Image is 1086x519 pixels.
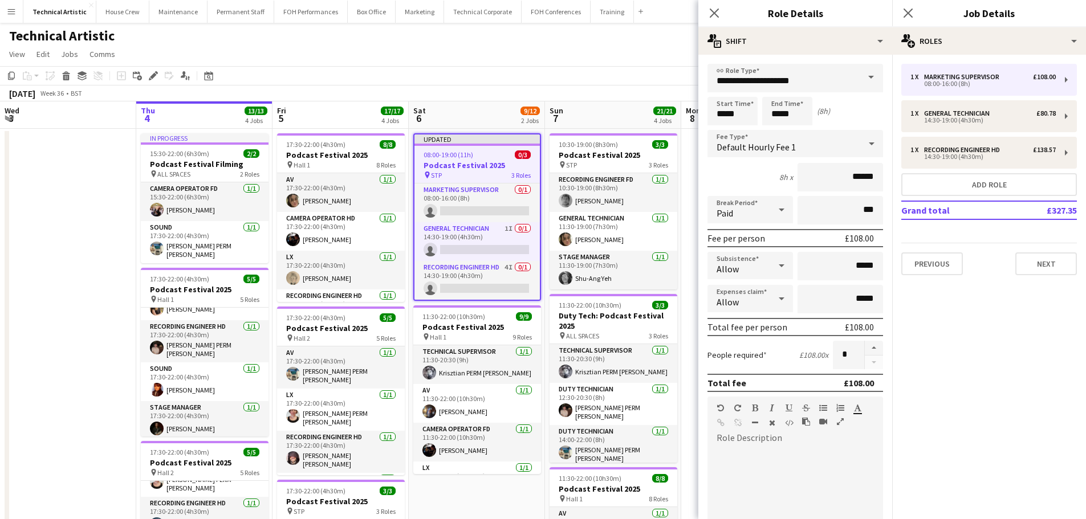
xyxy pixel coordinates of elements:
[141,284,269,295] h3: Podcast Festival 2025
[550,484,677,494] h3: Podcast Festival 2025
[785,418,793,427] button: HTML Code
[844,377,874,389] div: £108.00
[901,201,1009,219] td: Grand total
[245,107,267,115] span: 13/13
[521,116,539,125] div: 2 Jobs
[654,116,676,125] div: 4 Jobs
[707,350,767,360] label: People required
[286,487,345,495] span: 17:30-22:00 (4h30m)
[240,295,259,304] span: 5 Roles
[652,474,668,483] span: 8/8
[924,109,994,117] div: General Technician
[566,332,599,340] span: ALL SPACES
[892,6,1086,21] h3: Job Details
[924,146,1004,154] div: Recording Engineer HD
[277,251,405,289] app-card-role: LX1/117:30-22:00 (4h30m)[PERSON_NAME]
[141,133,269,263] div: In progress15:30-22:00 (6h30m)2/2Podcast Festival Filming ALL SPACES2 RolesCamera Operator FD1/11...
[38,89,66,97] span: Week 36
[157,468,174,477] span: Hall 2
[892,27,1086,55] div: Roles
[277,431,405,473] app-card-role: Recording Engineer HD1/117:30-22:00 (4h30m)[PERSON_NAME] [PERSON_NAME]
[901,252,963,275] button: Previous
[380,313,396,322] span: 5/5
[717,263,739,275] span: Allow
[414,183,540,222] app-card-role: Marketing Supervisor0/108:00-16:00 (8h)
[412,112,426,125] span: 6
[277,150,405,160] h3: Podcast Festival 2025
[550,425,677,467] app-card-role: Duty Technician1/114:00-22:00 (8h)[PERSON_NAME] PERM [PERSON_NAME]
[845,232,874,244] div: £108.00
[141,320,269,362] app-card-role: Recording Engineer HD1/117:30-22:00 (4h30m)[PERSON_NAME] PERM [PERSON_NAME]
[511,171,531,179] span: 3 Roles
[413,461,541,500] app-card-role: LX1/111:30-22:00 (10h30m)
[380,487,396,495] span: 3/3
[141,362,269,401] app-card-role: Sound1/117:30-22:00 (4h30m)[PERSON_NAME]
[817,106,830,116] div: (8h)
[277,133,405,302] div: 17:30-22:00 (4h30m)8/8Podcast Festival 2025 Hall 18 RolesAV1/117:30-22:00 (4h30m)[PERSON_NAME]Cam...
[413,423,541,461] app-card-role: Camera Operator FD1/111:30-22:00 (10h30m)[PERSON_NAME]
[243,448,259,456] span: 5/5
[717,296,739,308] span: Allow
[85,47,120,62] a: Comms
[779,172,793,182] div: 8h x
[413,322,541,332] h3: Podcast Festival 2025
[9,27,115,44] h1: Technical Artistic
[717,207,733,219] span: Paid
[277,105,286,116] span: Fri
[910,73,924,81] div: 1 x
[910,109,924,117] div: 1 x
[414,134,540,144] div: Updated
[141,457,269,468] h3: Podcast Festival 2025
[698,6,892,21] h3: Role Details
[157,295,174,304] span: Hall 1
[431,171,442,179] span: STP
[90,49,115,59] span: Comms
[785,403,793,412] button: Underline
[243,149,259,158] span: 2/2
[149,1,208,23] button: Maintenance
[150,448,209,456] span: 17:30-22:00 (4h30m)
[277,346,405,389] app-card-role: AV1/117:30-22:00 (4h30m)[PERSON_NAME] PERM [PERSON_NAME]
[240,170,259,178] span: 2 Roles
[559,140,618,149] span: 10:30-19:00 (8h30m)
[865,341,883,355] button: Increase
[751,403,759,412] button: Bold
[836,403,844,412] button: Ordered List
[550,294,677,463] app-job-card: 11:30-22:00 (10h30m)3/3Duty Tech: Podcast Festival 2025 ALL SPACES3 RolesTechnical Supervisor1/11...
[707,377,746,389] div: Total fee
[56,47,83,62] a: Jobs
[277,173,405,212] app-card-role: AV1/117:30-22:00 (4h30m)[PERSON_NAME]
[348,1,396,23] button: Box Office
[853,403,861,412] button: Text Color
[649,332,668,340] span: 3 Roles
[5,105,19,116] span: Wed
[413,105,426,116] span: Sat
[444,1,522,23] button: Technical Corporate
[9,88,35,99] div: [DATE]
[717,141,796,153] span: Default Hourly Fee 1
[414,261,540,300] app-card-role: Recording Engineer HD4I0/114:30-19:00 (4h30m)
[380,140,396,149] span: 8/8
[550,344,677,383] app-card-role: Technical Supervisor1/111:30-20:30 (9h)Krisztian PERM [PERSON_NAME]
[684,112,701,125] span: 8
[550,133,677,289] app-job-card: 10:30-19:00 (8h30m)3/3Podcast Festival 2025 STP3 RolesRecording Engineer FD1/110:30-19:00 (8h30m)...
[550,310,677,331] h3: Duty Tech: Podcast Festival 2025
[5,47,30,62] a: View
[376,161,396,169] span: 8 Roles
[3,112,19,125] span: 3
[277,307,405,475] app-job-card: 17:30-22:00 (4h30m)5/5Podcast Festival 2025 Hall 25 RolesAV1/117:30-22:00 (4h30m)[PERSON_NAME] PE...
[649,495,668,503] span: 8 Roles
[566,161,577,169] span: STP
[414,160,540,170] h3: Podcast Festival 2025
[548,112,563,125] span: 7
[294,507,304,516] span: STP
[1009,201,1077,219] td: £327.35
[653,107,676,115] span: 21/21
[413,305,541,474] div: 11:30-22:00 (10h30m)9/9Podcast Festival 2025 Hall 19 RolesTechnical Supervisor1/111:30-20:30 (9h)...
[413,133,541,301] app-job-card: Updated08:00-19:00 (11h)0/3Podcast Festival 2025 STP3 RolesMarketing Supervisor0/108:00-16:00 (8h...
[550,173,677,212] app-card-role: Recording Engineer FD1/110:30-19:00 (8h30m)[PERSON_NAME]
[550,251,677,289] app-card-role: Stage Manager1/111:30-19:00 (7h30m)Shu-Ang Yeh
